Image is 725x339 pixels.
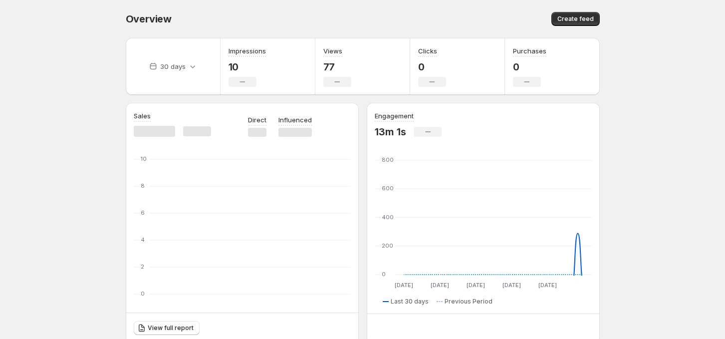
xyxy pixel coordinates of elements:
[134,111,151,121] h3: Sales
[323,61,351,73] p: 77
[445,298,492,306] span: Previous Period
[557,15,594,23] span: Create feed
[513,61,546,73] p: 0
[382,242,393,249] text: 200
[502,282,521,289] text: [DATE]
[418,46,437,56] h3: Clicks
[382,271,386,278] text: 0
[229,46,266,56] h3: Impressions
[538,282,557,289] text: [DATE]
[382,214,394,221] text: 400
[248,115,266,125] p: Direct
[160,61,186,71] p: 30 days
[375,126,406,138] p: 13m 1s
[513,46,546,56] h3: Purchases
[323,46,342,56] h3: Views
[141,263,144,270] text: 2
[382,156,394,163] text: 800
[382,185,394,192] text: 600
[430,282,449,289] text: [DATE]
[391,298,429,306] span: Last 30 days
[134,321,200,335] a: View full report
[141,236,145,243] text: 4
[418,61,446,73] p: 0
[278,115,312,125] p: Influenced
[126,13,172,25] span: Overview
[141,290,145,297] text: 0
[375,111,414,121] h3: Engagement
[229,61,266,73] p: 10
[551,12,600,26] button: Create feed
[394,282,413,289] text: [DATE]
[141,209,145,216] text: 6
[141,182,145,189] text: 8
[148,324,194,332] span: View full report
[141,155,147,162] text: 10
[467,282,485,289] text: [DATE]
